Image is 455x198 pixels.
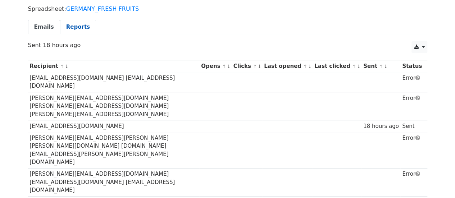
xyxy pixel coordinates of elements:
[400,60,423,72] th: Status
[28,60,200,72] th: Recipient
[28,41,427,49] p: Sent 18 hours ago
[28,168,200,196] td: [PERSON_NAME][EMAIL_ADDRESS][DOMAIN_NAME] [EMAIL_ADDRESS][DOMAIN_NAME] [EMAIL_ADDRESS][DOMAIN_NAME]
[363,122,399,130] div: 18 hours ago
[28,132,200,168] td: [PERSON_NAME][EMAIL_ADDRESS][PERSON_NAME][PERSON_NAME][DOMAIN_NAME] [DOMAIN_NAME][EMAIL_ADDRESS][...
[222,64,226,69] a: ↑
[357,64,361,69] a: ↓
[253,64,257,69] a: ↑
[227,64,231,69] a: ↓
[419,164,455,198] iframe: Chat Widget
[379,64,383,69] a: ↑
[400,72,423,92] td: Error
[400,132,423,168] td: Error
[60,64,64,69] a: ↑
[384,64,388,69] a: ↓
[232,60,262,72] th: Clicks
[28,120,200,132] td: [EMAIL_ADDRESS][DOMAIN_NAME]
[28,72,200,92] td: [EMAIL_ADDRESS][DOMAIN_NAME] [EMAIL_ADDRESS][DOMAIN_NAME]
[262,60,313,72] th: Last opened
[60,20,96,34] a: Reports
[361,60,400,72] th: Sent
[28,92,200,120] td: [PERSON_NAME][EMAIL_ADDRESS][DOMAIN_NAME] [PERSON_NAME][EMAIL_ADDRESS][DOMAIN_NAME] [PERSON_NAME]...
[199,60,232,72] th: Opens
[308,64,312,69] a: ↓
[352,64,356,69] a: ↑
[400,120,423,132] td: Sent
[303,64,307,69] a: ↑
[313,60,361,72] th: Last clicked
[66,5,139,12] a: GERMANY_FRESH FRUITS
[28,20,60,34] a: Emails
[400,168,423,196] td: Error
[258,64,261,69] a: ↓
[28,5,427,13] p: Spreadsheet:
[419,164,455,198] div: Tiện ích trò chuyện
[400,92,423,120] td: Error
[65,64,69,69] a: ↓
